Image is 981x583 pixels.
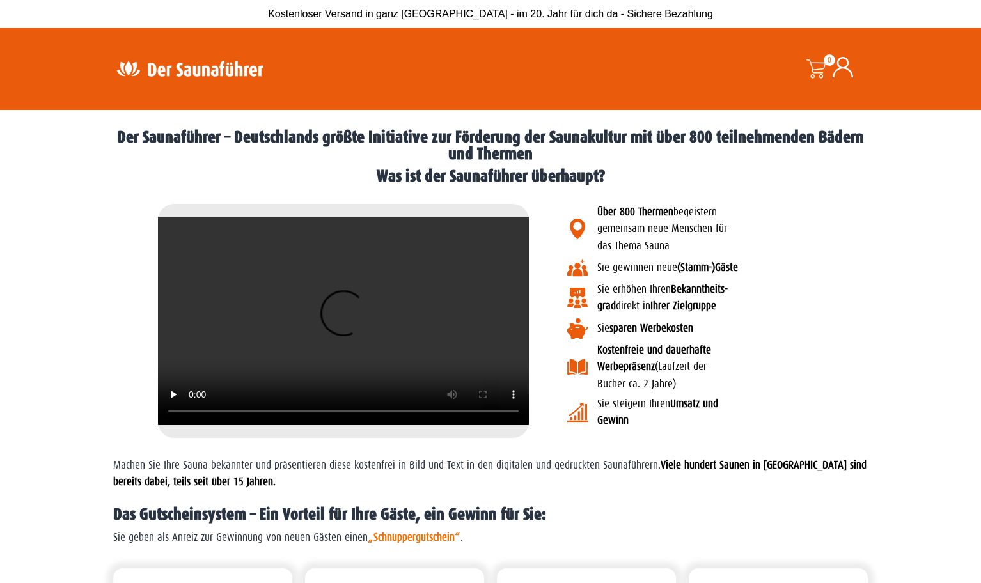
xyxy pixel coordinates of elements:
[368,531,460,543] span: „Schnuppergutschein“
[113,168,868,185] h2: Was ist der Saunaführer überhaupt?
[609,322,693,334] b: sparen Werbekosten
[597,281,919,315] p: Sie erhöhen Ihren direkt in
[113,506,868,523] h2: Das Gutscheinsystem – Ein Vorteil für Ihre Gäste, ein Gewinn für Sie:
[597,344,711,373] b: Kostenfreie und dauerhafte Werbepräsenz
[597,206,673,218] b: Über 800 Thermen
[824,54,835,66] span: 0
[597,260,919,276] p: Sie gewinnen neue
[597,396,919,430] p: Sie steigern Ihren
[597,342,919,393] p: (Laufzeit der Bücher ca. 2 Jahre)
[113,129,868,162] h2: Der Saunaführer – Deutschlands größte Initiative zur Förderung der Saunakultur mit über 800 teiln...
[597,320,919,337] p: Sie
[597,204,919,254] p: begeistern gemeinsam neue Menschen für das Thema Sauna
[677,261,738,274] b: (Stamm-)Gäste
[650,300,716,312] b: Ihrer Zielgruppe
[268,8,713,19] span: Kostenloser Versand in ganz [GEOGRAPHIC_DATA] - im 20. Jahr für dich da - Sichere Bezahlung
[113,457,868,491] p: Machen Sie Ihre Sauna bekannter und präsentieren diese kostenfrei in Bild und Text in den digital...
[113,529,868,546] p: Sie geben als Anreiz zur Gewinnung von neuen Gästen einen .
